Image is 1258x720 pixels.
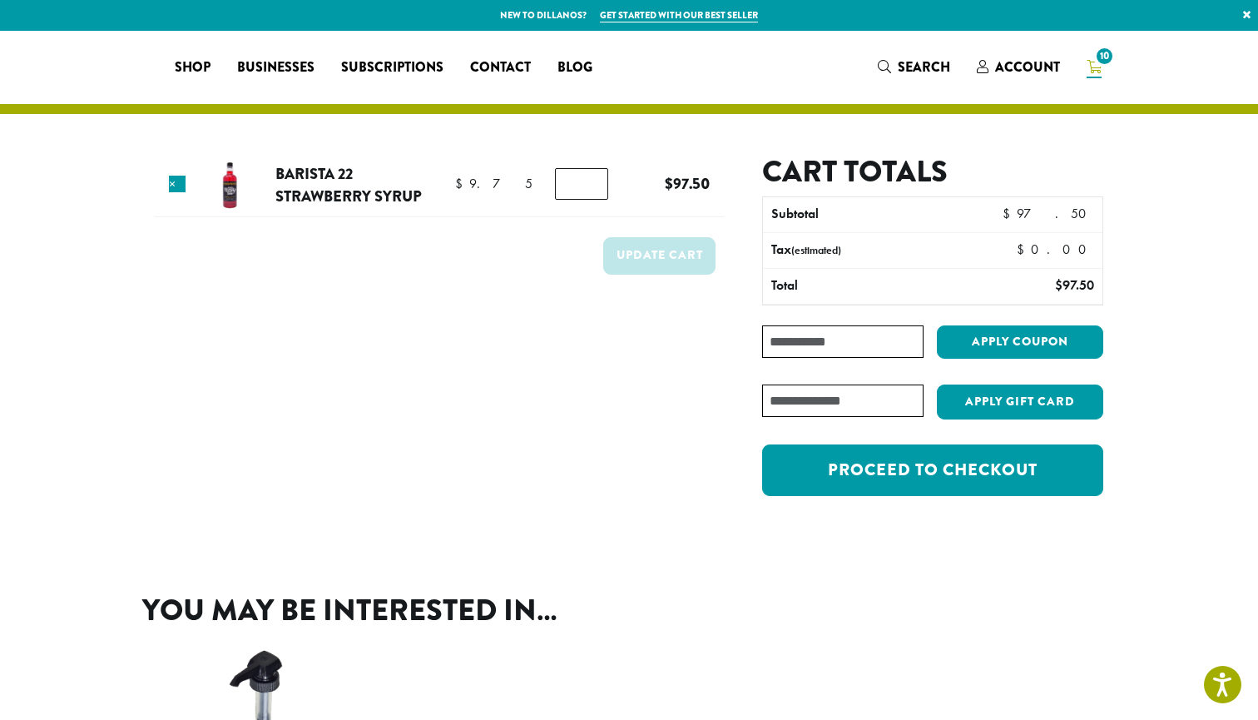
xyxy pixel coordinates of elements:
[1055,276,1062,294] span: $
[665,172,673,195] span: $
[1003,205,1094,222] bdi: 97.50
[1055,276,1094,294] bdi: 97.50
[557,57,592,78] span: Blog
[791,243,841,257] small: (estimated)
[1093,45,1116,67] span: 10
[937,325,1103,360] button: Apply coupon
[763,269,967,304] th: Total
[1017,241,1031,258] span: $
[555,168,608,200] input: Product quantity
[603,237,716,275] button: Update cart
[864,53,963,81] a: Search
[1003,205,1017,222] span: $
[455,175,469,192] span: $
[995,57,1060,77] span: Account
[898,57,950,77] span: Search
[665,172,710,195] bdi: 97.50
[763,233,1003,268] th: Tax
[275,162,422,208] a: Barista 22 Strawberry Syrup
[763,197,967,232] th: Subtotal
[341,57,443,78] span: Subscriptions
[470,57,531,78] span: Contact
[237,57,314,78] span: Businesses
[455,175,532,192] bdi: 9.75
[937,385,1103,420] button: Apply Gift Card
[142,593,1116,628] h2: You may be interested in…
[175,57,210,78] span: Shop
[762,154,1103,190] h2: Cart totals
[161,54,224,81] a: Shop
[1017,241,1094,258] bdi: 0.00
[169,176,186,192] a: Remove this item
[203,158,257,212] img: Barista 22 Strawberry Syrup
[762,444,1103,496] a: Proceed to checkout
[600,8,758,22] a: Get started with our best seller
